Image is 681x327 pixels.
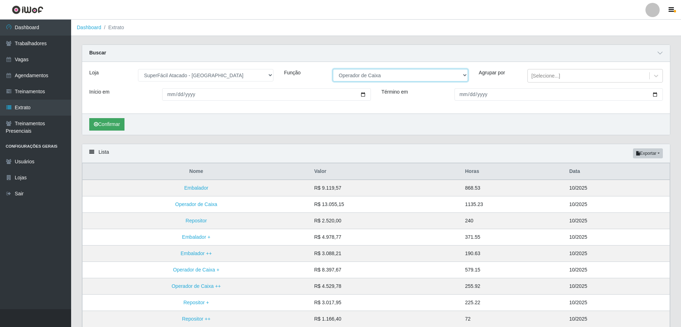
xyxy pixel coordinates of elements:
[182,316,211,322] a: Repositor ++
[461,180,565,196] td: 868.53
[310,229,461,246] td: R$ 4.978,77
[382,88,408,96] label: Término em
[310,180,461,196] td: R$ 9.119,57
[310,295,461,311] td: R$ 3.017,95
[184,185,208,191] a: Embalador
[531,72,560,80] div: [Selecione...]
[175,201,217,207] a: Operador de Caixa
[461,262,565,278] td: 579.15
[565,180,670,196] td: 10/2025
[565,262,670,278] td: 10/2025
[71,20,681,36] nav: breadcrumb
[89,88,110,96] label: Início em
[310,196,461,213] td: R$ 13.055,15
[77,25,101,30] a: Dashboard
[173,267,219,273] a: Operador de Caixa +
[89,118,124,131] button: Confirmar
[310,213,461,229] td: R$ 2.520,00
[461,278,565,295] td: 255.92
[565,196,670,213] td: 10/2025
[310,163,461,180] th: Valor
[182,234,211,240] a: Embalador +
[565,246,670,262] td: 10/2025
[461,246,565,262] td: 190.63
[284,69,301,77] label: Função
[310,278,461,295] td: R$ 4.529,78
[101,24,124,31] li: Extrato
[12,5,43,14] img: CoreUI Logo
[565,163,670,180] th: Data
[565,278,670,295] td: 10/2025
[633,148,663,158] button: Exportar
[461,229,565,246] td: 371.55
[181,250,212,256] a: Embalador ++
[454,88,663,101] input: 00/00/0000
[479,69,505,77] label: Agrupar por
[565,229,670,246] td: 10/2025
[83,163,310,180] th: Nome
[171,283,221,289] a: Operador de Caixa ++
[310,262,461,278] td: R$ 8.397,67
[89,50,106,56] strong: Buscar
[461,213,565,229] td: 240
[162,88,371,101] input: 00/00/0000
[565,295,670,311] td: 10/2025
[310,246,461,262] td: R$ 3.088,21
[461,163,565,180] th: Horas
[82,144,670,163] div: Lista
[186,218,207,223] a: Repositor
[461,196,565,213] td: 1135.23
[89,69,99,77] label: Loja
[461,295,565,311] td: 225.22
[565,213,670,229] td: 10/2025
[183,300,209,305] a: Repositor +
